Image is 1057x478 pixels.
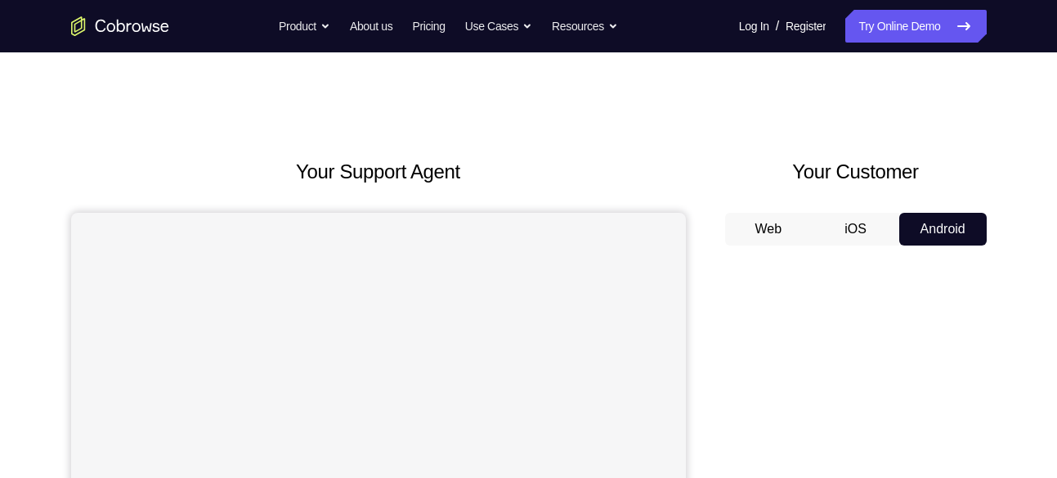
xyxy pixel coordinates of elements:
h2: Your Support Agent [71,157,686,187]
a: Log In [739,10,769,43]
button: iOS [812,213,899,246]
a: About us [350,10,392,43]
button: Web [725,213,813,246]
button: Resources [552,10,618,43]
button: Android [899,213,987,246]
a: Go to the home page [71,16,169,36]
button: Use Cases [465,10,532,43]
button: Product [279,10,330,43]
a: Try Online Demo [845,10,986,43]
h2: Your Customer [725,157,987,187]
a: Pricing [412,10,445,43]
a: Register [786,10,826,43]
span: / [776,16,779,36]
